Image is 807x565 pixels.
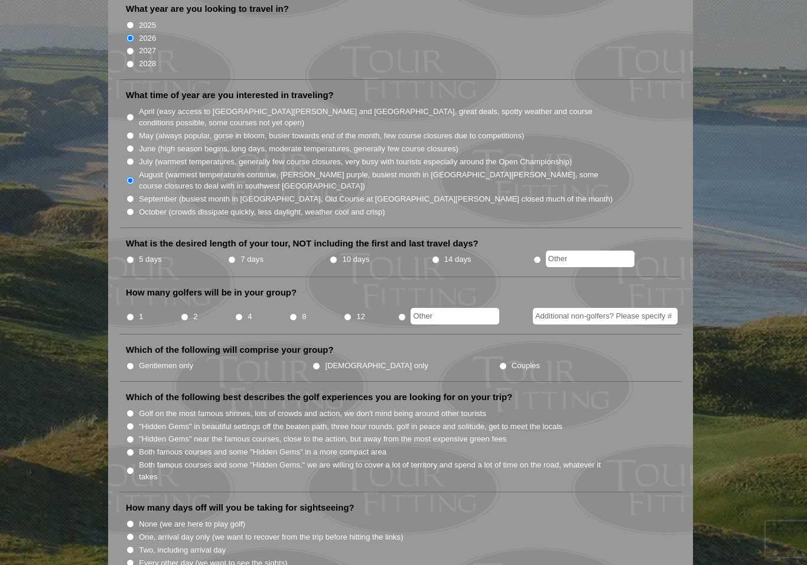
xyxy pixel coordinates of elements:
[356,311,365,323] label: 12
[139,360,193,372] label: Gentlemen only
[512,360,540,372] label: Couples
[139,408,486,420] label: Golf on the most famous shrines, lots of crowds and action, we don't mind being around other tour...
[139,156,572,168] label: July (warmest temperatures, generally few course closures, very busy with tourists especially aro...
[139,169,614,192] label: August (warmest temperatures continue, [PERSON_NAME] purple, busiest month in [GEOGRAPHIC_DATA][P...
[302,311,306,323] label: 8
[139,544,226,556] label: Two, including arrival day
[343,254,370,265] label: 10 days
[126,287,297,298] label: How many golfers will be in your group?
[139,518,245,530] label: None (we are here to play golf)
[139,531,403,543] label: One, arrival day only (we want to recover from the trip before hitting the links)
[240,254,263,265] label: 7 days
[139,130,524,142] label: May (always popular, gorse in bloom, busier towards end of the month, few course closures due to ...
[139,421,562,433] label: "Hidden Gems" in beautiful settings off the beaten path, three hour rounds, golf in peace and sol...
[533,308,678,324] input: Additional non-golfers? Please specify #
[126,3,289,15] label: What year are you looking to travel in?
[139,143,458,155] label: June (high season begins, long days, moderate temperatures, generally few course closures)
[139,106,614,129] label: April (easy access to [GEOGRAPHIC_DATA][PERSON_NAME] and [GEOGRAPHIC_DATA], great deals, spotty w...
[139,206,385,218] label: October (crowds dissipate quickly, less daylight, weather cool and crisp)
[139,446,386,458] label: Both famous courses and some "Hidden Gems" in a more compact area
[139,254,162,265] label: 5 days
[126,391,512,403] label: Which of the following best describes the golf experiences you are looking for on your trip?
[139,193,613,205] label: September (busiest month in [GEOGRAPHIC_DATA], Old Course at [GEOGRAPHIC_DATA][PERSON_NAME] close...
[326,360,428,372] label: [DEMOGRAPHIC_DATA] only
[139,311,143,323] label: 1
[126,502,354,514] label: How many days off will you be taking for sightseeing?
[139,58,156,70] label: 2028
[126,238,479,249] label: What is the desired length of your tour, NOT including the first and last travel days?
[139,33,156,44] label: 2026
[139,20,156,31] label: 2025
[126,344,334,356] label: Which of the following will comprise your group?
[139,45,156,57] label: 2027
[193,311,197,323] label: 2
[444,254,471,265] label: 14 days
[546,251,634,267] input: Other
[411,308,499,324] input: Other
[126,89,334,101] label: What time of year are you interested in traveling?
[139,459,614,482] label: Both famous courses and some "Hidden Gems," we are willing to cover a lot of territory and spend ...
[248,311,252,323] label: 4
[139,433,506,445] label: "Hidden Gems" near the famous courses, close to the action, but away from the most expensive gree...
